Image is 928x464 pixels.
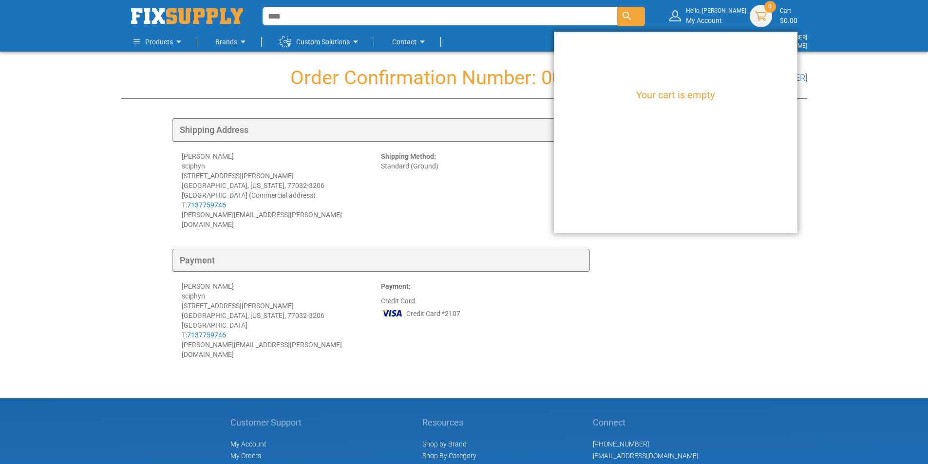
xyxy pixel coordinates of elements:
[215,32,249,52] a: Brands
[593,452,698,460] a: [EMAIL_ADDRESS][DOMAIN_NAME]
[187,201,226,209] a: 7137759746
[780,17,797,24] span: $0.00
[422,418,477,427] h5: Resources
[392,32,428,52] a: Contact
[381,306,403,320] img: VI
[381,152,436,160] strong: Shipping Method:
[131,8,243,24] img: Fix Industrial Supply
[280,32,361,52] a: Custom Solutions
[686,7,746,25] div: My Account
[182,151,381,229] div: [PERSON_NAME] sciphyn [STREET_ADDRESS][PERSON_NAME] [GEOGRAPHIC_DATA], [US_STATE], 77032-3206 [GE...
[422,452,476,460] a: Shop By Category
[133,32,185,52] a: Products
[686,7,746,15] small: Hello, [PERSON_NAME]
[187,331,226,339] a: 7137759746
[182,281,381,359] div: [PERSON_NAME] sciphyn [STREET_ADDRESS][PERSON_NAME] [GEOGRAPHIC_DATA], [US_STATE], 77032-3206 [GE...
[768,2,772,11] span: 0
[131,8,243,24] a: store logo
[230,452,261,460] span: My Orders
[381,281,580,359] div: Credit Card
[121,67,807,89] h1: Order Confirmation Number: 000117532
[230,418,307,427] h5: Customer Support
[422,440,467,448] a: Shop by Brand
[172,249,590,272] div: Payment
[780,7,797,15] small: Cart
[230,440,266,448] span: My Account
[172,118,590,142] div: Shipping Address
[381,151,580,229] div: Standard (Ground)
[381,282,411,290] strong: Payment:
[406,309,460,318] span: Credit Card *2107
[593,440,649,448] a: [PHONE_NUMBER]
[636,88,715,102] strong: Your cart is empty
[593,418,698,427] h5: Connect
